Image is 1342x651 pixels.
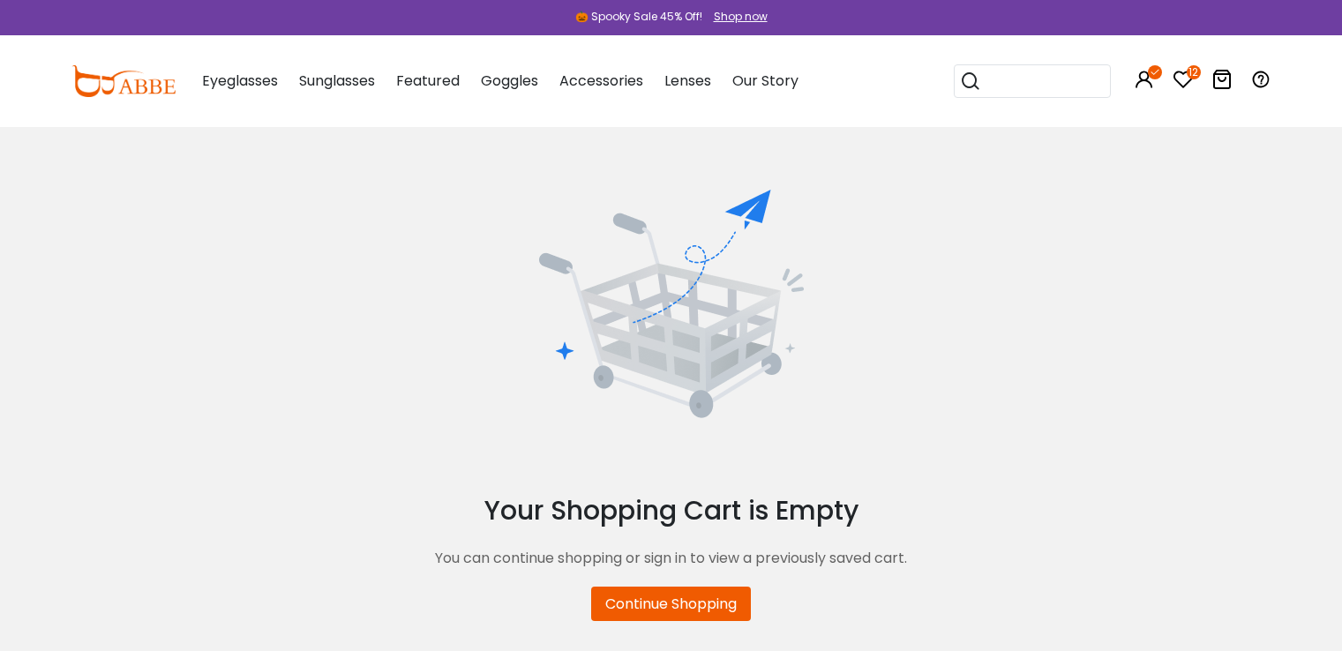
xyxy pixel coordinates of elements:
[202,71,278,91] span: Eyeglasses
[299,71,375,91] span: Sunglasses
[71,65,176,97] img: abbeglasses.com
[1173,72,1194,93] a: 12
[664,71,711,91] span: Lenses
[732,71,798,91] span: Our Story
[714,9,768,25] div: Shop now
[591,587,751,621] a: Continue Shopping
[559,71,643,91] span: Accessories
[481,71,538,91] span: Goggles
[575,9,702,25] div: 🎃 Spooky Sale 45% Off!
[1187,65,1201,79] i: 12
[705,9,768,24] a: Shop now
[539,190,804,420] img: EmptyCart
[396,71,460,91] span: Featured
